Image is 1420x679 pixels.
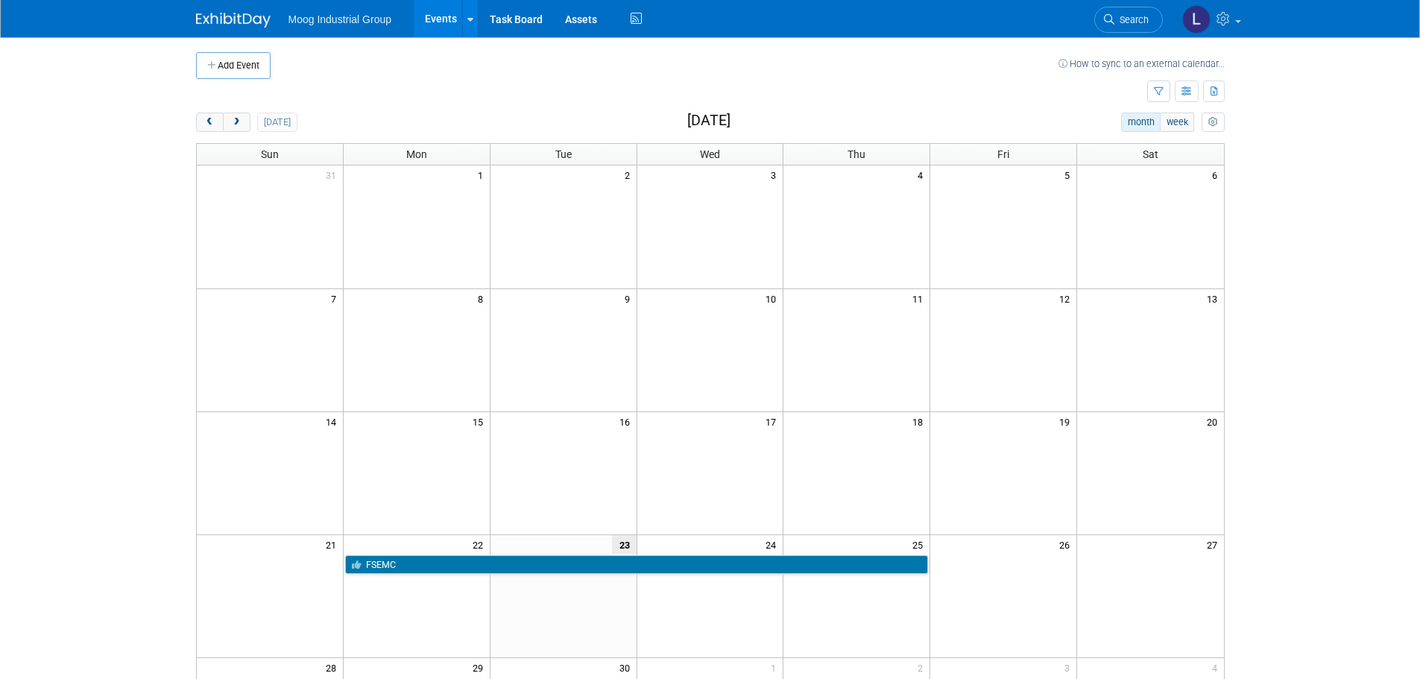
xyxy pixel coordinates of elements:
span: 24 [764,535,783,554]
span: 26 [1058,535,1076,554]
span: 19 [1058,412,1076,431]
span: 4 [1211,658,1224,677]
span: 28 [324,658,343,677]
span: 21 [324,535,343,554]
img: ExhibitDay [196,13,271,28]
span: 29 [471,658,490,677]
span: 10 [764,289,783,308]
span: 25 [911,535,930,554]
span: 4 [916,165,930,184]
span: 8 [476,289,490,308]
span: 5 [1063,165,1076,184]
span: 1 [769,658,783,677]
span: 20 [1205,412,1224,431]
img: Laura Reilly [1182,5,1211,34]
span: 3 [769,165,783,184]
button: myCustomButton [1202,113,1224,132]
h2: [DATE] [687,113,730,129]
span: Thu [848,148,865,160]
span: Fri [997,148,1009,160]
a: How to sync to an external calendar... [1058,58,1225,69]
span: Wed [700,148,720,160]
button: next [223,113,250,132]
button: month [1121,113,1161,132]
span: 2 [916,658,930,677]
span: 18 [911,412,930,431]
span: 22 [471,535,490,554]
span: Moog Industrial Group [288,13,392,25]
span: 23 [612,535,637,554]
span: 15 [471,412,490,431]
span: 30 [618,658,637,677]
span: 16 [618,412,637,431]
span: Sat [1143,148,1158,160]
span: Mon [406,148,427,160]
span: 11 [911,289,930,308]
span: 3 [1063,658,1076,677]
span: 17 [764,412,783,431]
span: 31 [324,165,343,184]
span: 14 [324,412,343,431]
a: Search [1094,7,1163,33]
span: 2 [623,165,637,184]
i: Personalize Calendar [1208,118,1218,127]
span: 9 [623,289,637,308]
button: prev [196,113,224,132]
span: 12 [1058,289,1076,308]
button: week [1160,113,1194,132]
span: 27 [1205,535,1224,554]
button: Add Event [196,52,271,79]
span: Tue [555,148,572,160]
span: Sun [261,148,279,160]
span: 13 [1205,289,1224,308]
span: 7 [329,289,343,308]
button: [DATE] [257,113,297,132]
span: 1 [476,165,490,184]
a: FSEMC [345,555,928,575]
span: Search [1114,14,1149,25]
span: 6 [1211,165,1224,184]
